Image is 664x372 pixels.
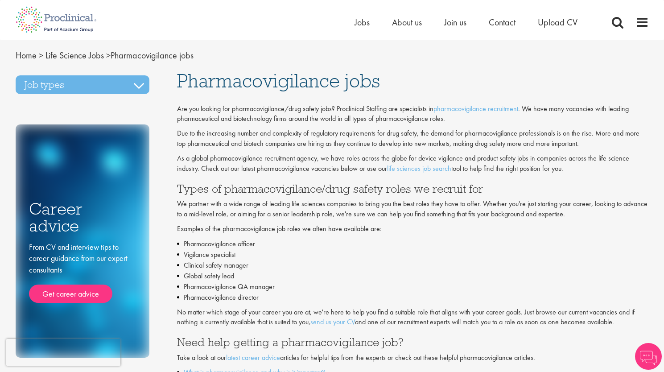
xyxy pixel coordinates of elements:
p: Examples of the pharmacovigilance job roles we often have available are: [177,224,649,234]
p: Take a look at our articles for helpful tips from the experts or check out these helpful pharmaco... [177,353,649,363]
a: breadcrumb link to Home [16,50,37,61]
h3: Types of pharmacovigilance/drug safety roles we recruit for [177,183,649,194]
a: Get career advice [29,285,112,303]
a: pharmacovigilance recruitment [433,104,518,113]
a: About us [392,17,422,28]
img: Chatbot [635,343,662,370]
h3: Job types [16,75,149,94]
span: > [106,50,111,61]
li: Pharmacovigilance QA manager [177,281,649,292]
span: > [39,50,43,61]
h3: Need help getting a pharmacovigilance job? [177,336,649,348]
span: Pharmacovigilance jobs [16,50,194,61]
a: send us your CV [310,317,355,327]
a: Upload CV [538,17,577,28]
li: Pharmacovigilance director [177,292,649,303]
a: life sciences job search [387,164,451,173]
p: Are you looking for pharmacovigilance/drug safety jobs? Proclinical Staffing are specialists in .... [177,104,649,124]
p: As a global pharmacovigilance recruitment agency, we have roles across the globe for device vigil... [177,153,649,174]
a: latest career advice [226,353,280,362]
li: Pharmacovigilance officer [177,239,649,249]
li: Vigilance specialist [177,249,649,260]
span: Pharmacovigilance jobs [177,69,380,93]
p: We partner with a wide range of leading life sciences companies to bring you the best roles they ... [177,199,649,219]
a: Contact [489,17,516,28]
div: From CV and interview tips to career guidance from our expert consultants [29,241,136,303]
a: Join us [444,17,466,28]
li: Global safety lead [177,271,649,281]
p: No matter which stage of your career you are at, we're here to help you find a suitable role that... [177,307,649,328]
a: breadcrumb link to Life Science Jobs [45,50,104,61]
p: Due to the increasing number and complexity of regulatory requirements for drug safety, the deman... [177,128,649,149]
iframe: reCAPTCHA [6,339,120,366]
a: Jobs [355,17,370,28]
li: Clinical safety manager [177,260,649,271]
h3: Career advice [29,200,136,235]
